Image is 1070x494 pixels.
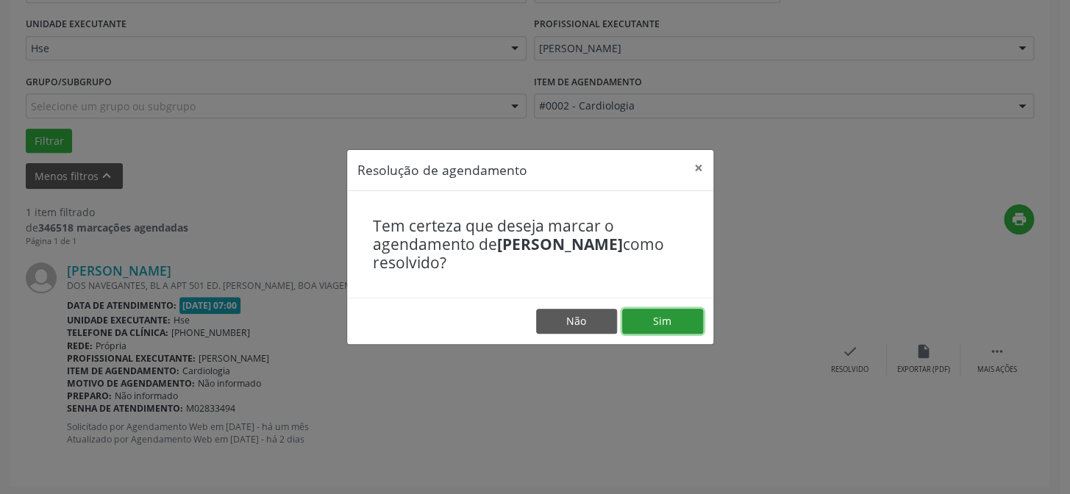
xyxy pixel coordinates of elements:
h5: Resolução de agendamento [357,160,527,179]
button: Sim [622,309,703,334]
h4: Tem certeza que deseja marcar o agendamento de como resolvido? [373,217,688,273]
b: [PERSON_NAME] [497,234,623,254]
button: Close [684,150,713,186]
button: Não [536,309,617,334]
